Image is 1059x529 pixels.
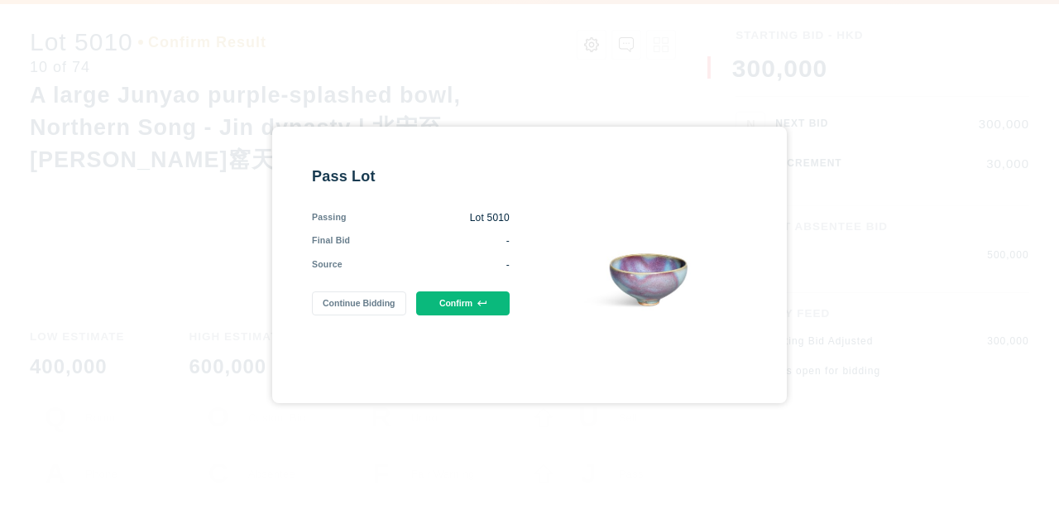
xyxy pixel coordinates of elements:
[312,291,405,315] button: Continue Bidding
[350,234,510,248] div: -
[312,234,350,248] div: Final Bid
[312,211,347,225] div: Passing
[347,211,510,225] div: Lot 5010
[416,291,510,315] button: Confirm
[343,258,510,272] div: -
[312,166,510,186] div: Pass Lot
[312,258,343,272] div: Source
